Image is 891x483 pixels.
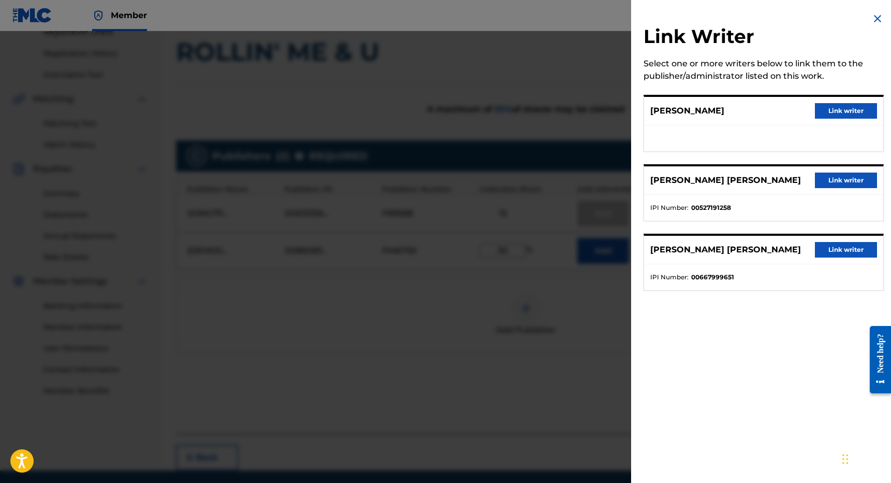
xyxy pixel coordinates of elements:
[650,105,724,117] p: [PERSON_NAME]
[815,242,877,258] button: Link writer
[691,273,734,282] strong: 00667999651
[644,58,884,82] div: Select one or more writers below to link them to the publisher/administrator listed on this work.
[839,433,891,483] iframe: Chat Widget
[691,203,731,212] strong: 00527191258
[650,203,689,212] span: IPI Number :
[111,9,147,21] span: Member
[644,25,884,51] h2: Link Writer
[815,103,877,119] button: Link writer
[650,273,689,282] span: IPI Number :
[650,244,801,256] p: [PERSON_NAME] [PERSON_NAME]
[815,173,877,188] button: Link writer
[842,444,849,475] div: Drag
[650,174,801,187] p: [PERSON_NAME] [PERSON_NAME]
[92,9,105,22] img: Top Rightsholder
[862,315,891,404] iframe: Resource Center
[12,8,52,23] img: MLC Logo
